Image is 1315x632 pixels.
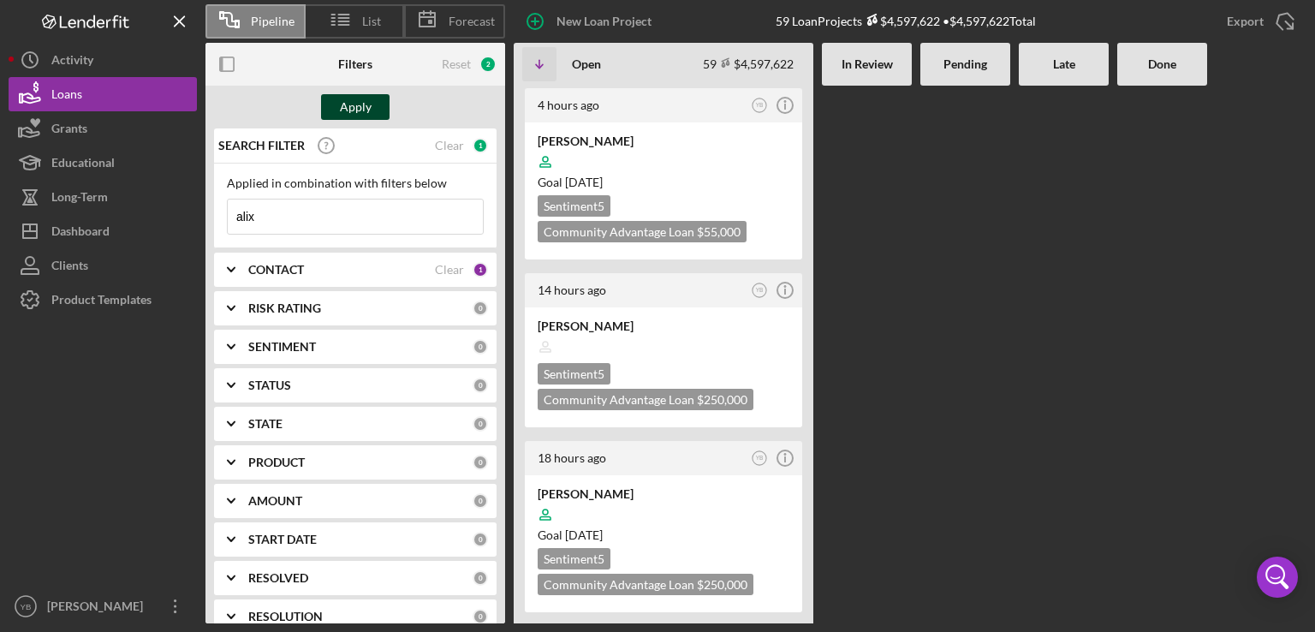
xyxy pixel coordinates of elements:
[473,532,488,547] div: 0
[248,533,317,546] b: START DATE
[748,447,771,470] button: YB
[538,195,610,217] div: Sentiment 5
[248,610,323,623] b: RESOLUTION
[9,283,197,317] button: Product Templates
[842,57,893,71] b: In Review
[748,279,771,302] button: YB
[473,339,488,355] div: 0
[522,271,805,430] a: 14 hours agoYB[PERSON_NAME]Sentiment5Community Advantage Loan $250,000
[362,15,381,28] span: List
[473,378,488,393] div: 0
[9,146,197,180] button: Educational
[9,214,197,248] button: Dashboard
[21,602,32,611] text: YB
[565,175,603,189] time: 12/23/2025
[435,139,464,152] div: Clear
[51,111,87,150] div: Grants
[9,248,197,283] a: Clients
[538,389,753,410] div: Community Advantage Loan
[473,609,488,624] div: 0
[538,528,603,542] span: Goal
[473,570,488,586] div: 0
[479,56,497,73] div: 2
[248,571,308,585] b: RESOLVED
[556,4,652,39] div: New Loan Project
[514,4,669,39] button: New Loan Project
[943,57,987,71] b: Pending
[227,176,484,190] div: Applied in combination with filters below
[538,363,610,385] div: Sentiment 5
[473,301,488,316] div: 0
[51,180,108,218] div: Long-Term
[538,175,603,189] span: Goal
[1227,4,1264,39] div: Export
[538,221,747,242] div: Community Advantage Loan
[9,180,197,214] button: Long-Term
[51,248,88,287] div: Clients
[1257,557,1298,598] div: Open Intercom Messenger
[697,392,747,407] span: $250,000
[248,263,304,277] b: CONTACT
[248,456,305,469] b: PRODUCT
[538,548,610,569] div: Sentiment 5
[538,98,599,112] time: 2025-10-14 12:10
[51,283,152,321] div: Product Templates
[697,577,747,592] span: $250,000
[340,94,372,120] div: Apply
[522,438,805,615] a: 18 hours agoYB[PERSON_NAME]Goal [DATE]Sentiment5Community Advantage Loan $250,000
[538,318,789,335] div: [PERSON_NAME]
[748,94,771,117] button: YB
[473,455,488,470] div: 0
[1148,57,1176,71] b: Done
[776,14,1036,28] div: 59 Loan Projects • $4,597,622 Total
[43,589,154,628] div: [PERSON_NAME]
[248,301,321,315] b: RISK RATING
[248,379,291,392] b: STATUS
[9,77,197,111] button: Loans
[218,139,305,152] b: SEARCH FILTER
[338,57,372,71] b: Filters
[538,574,753,595] div: Community Advantage Loan
[572,57,601,71] b: Open
[473,416,488,432] div: 0
[538,283,606,297] time: 2025-10-14 01:31
[251,15,295,28] span: Pipeline
[538,486,789,503] div: [PERSON_NAME]
[703,57,794,71] div: 59 $4,597,622
[248,340,316,354] b: SENTIMENT
[1053,57,1075,71] b: Late
[473,138,488,153] div: 1
[51,77,82,116] div: Loans
[442,57,471,71] div: Reset
[538,133,789,150] div: [PERSON_NAME]
[565,528,603,542] time: 12/22/2025
[756,287,764,293] text: YB
[756,102,764,108] text: YB
[756,455,764,461] text: YB
[9,589,197,623] button: YB[PERSON_NAME]
[435,263,464,277] div: Clear
[9,43,197,77] button: Activity
[9,111,197,146] button: Grants
[248,494,302,508] b: AMOUNT
[473,493,488,509] div: 0
[538,450,606,465] time: 2025-10-13 22:23
[51,214,110,253] div: Dashboard
[697,224,741,239] span: $55,000
[51,146,115,184] div: Educational
[321,94,390,120] button: Apply
[248,417,283,431] b: STATE
[473,262,488,277] div: 1
[522,86,805,262] a: 4 hours agoYB[PERSON_NAME]Goal [DATE]Sentiment5Community Advantage Loan $55,000
[862,14,940,28] div: $4,597,622
[1210,4,1306,39] button: Export
[449,15,495,28] span: Forecast
[51,43,93,81] div: Activity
